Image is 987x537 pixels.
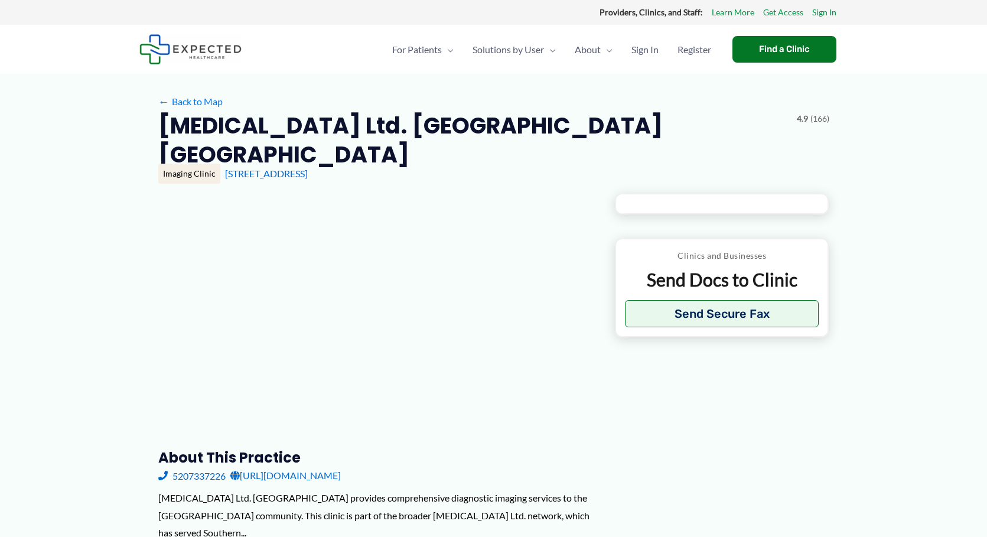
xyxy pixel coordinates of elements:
button: Send Secure Fax [625,300,819,327]
a: ←Back to Map [158,93,223,110]
a: [STREET_ADDRESS] [225,168,308,179]
span: 4.9 [797,111,808,126]
span: For Patients [392,29,442,70]
p: Clinics and Businesses [625,248,819,263]
span: (166) [810,111,829,126]
a: Get Access [763,5,803,20]
a: Sign In [812,5,836,20]
h2: [MEDICAL_DATA] Ltd. [GEOGRAPHIC_DATA] [GEOGRAPHIC_DATA] [158,111,787,170]
strong: Providers, Clinics, and Staff: [600,7,703,17]
span: Menu Toggle [544,29,556,70]
div: Imaging Clinic [158,164,220,184]
a: [URL][DOMAIN_NAME] [230,467,341,484]
nav: Primary Site Navigation [383,29,721,70]
img: Expected Healthcare Logo - side, dark font, small [139,34,242,64]
span: Menu Toggle [601,29,613,70]
p: Send Docs to Clinic [625,268,819,291]
span: About [575,29,601,70]
span: Menu Toggle [442,29,454,70]
a: Learn More [712,5,754,20]
a: Sign In [622,29,668,70]
span: Solutions by User [473,29,544,70]
span: ← [158,96,170,107]
span: Register [677,29,711,70]
a: 5207337226 [158,467,226,484]
span: Sign In [631,29,659,70]
a: Find a Clinic [732,36,836,63]
a: Register [668,29,721,70]
a: For PatientsMenu Toggle [383,29,463,70]
a: AboutMenu Toggle [565,29,622,70]
h3: About this practice [158,448,596,467]
a: Solutions by UserMenu Toggle [463,29,565,70]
